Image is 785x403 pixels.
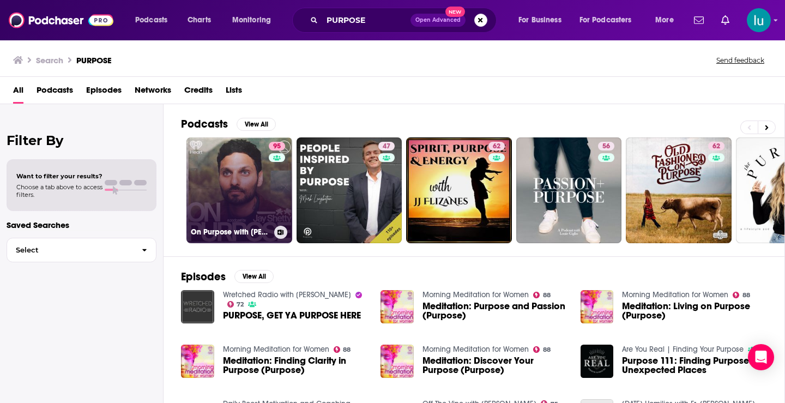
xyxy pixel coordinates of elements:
[135,13,167,28] span: Podcasts
[269,142,285,151] a: 95
[273,141,281,152] span: 95
[598,142,614,151] a: 56
[518,13,561,28] span: For Business
[226,81,242,104] a: Lists
[543,347,551,352] span: 88
[237,118,276,131] button: View All
[493,141,500,152] span: 62
[297,137,402,243] a: 47
[184,81,213,104] span: Credits
[223,311,361,320] a: PURPOSE, GET YA PURPOSE HERE
[237,302,244,307] span: 72
[378,142,395,151] a: 47
[191,227,270,237] h3: On Purpose with [PERSON_NAME]
[181,270,274,284] a: EpisodesView All
[488,142,505,151] a: 62
[717,11,734,29] a: Show notifications dropdown
[622,356,767,375] a: Purpose 111: Finding Purpose in Unexpected Places
[13,81,23,104] a: All
[747,8,771,32] button: Show profile menu
[181,290,214,323] img: PURPOSE, GET YA PURPOSE HERE
[223,345,329,354] a: Morning Meditation for Women
[16,172,102,180] span: Want to filter your results?
[581,345,614,378] img: Purpose 111: Finding Purpose in Unexpected Places
[622,302,767,320] a: Meditation: Living on Purpose (Purpose)
[713,56,768,65] button: Send feedback
[234,270,274,283] button: View All
[708,142,724,151] a: 62
[135,81,171,104] a: Networks
[36,55,63,65] h3: Search
[225,11,285,29] button: open menu
[188,13,211,28] span: Charts
[747,8,771,32] span: Logged in as lusodano
[7,220,156,230] p: Saved Searches
[181,270,226,284] h2: Episodes
[533,346,551,353] a: 88
[181,117,228,131] h2: Podcasts
[415,17,461,23] span: Open Advanced
[543,293,551,298] span: 88
[343,347,351,352] span: 88
[622,345,744,354] a: Are You Real | Finding Your Purpose
[186,137,292,243] a: 95On Purpose with [PERSON_NAME]
[422,302,567,320] a: Meditation: Purpose and Passion (Purpose)
[406,137,512,243] a: 62
[383,141,390,152] span: 47
[322,11,410,29] input: Search podcasts, credits, & more...
[9,10,113,31] img: Podchaser - Follow, Share and Rate Podcasts
[7,133,156,148] h2: Filter By
[181,117,276,131] a: PodcastsView All
[181,345,214,378] img: Meditation: Finding Clarity in Purpose (Purpose)
[410,14,466,27] button: Open AdvancedNew
[748,344,774,370] div: Open Intercom Messenger
[128,11,182,29] button: open menu
[516,137,622,243] a: 56
[7,246,133,254] span: Select
[581,290,614,323] img: Meditation: Living on Purpose (Purpose)
[223,290,351,299] a: Wretched Radio with Todd Friel
[572,11,648,29] button: open menu
[227,301,244,308] a: 72
[626,137,732,243] a: 62
[422,345,529,354] a: Morning Meditation for Women
[76,55,112,65] h3: PURPOSE
[381,345,414,378] img: Meditation: Discover Your Purpose (Purpose)
[381,290,414,323] img: Meditation: Purpose and Passion (Purpose)
[622,290,728,299] a: Morning Meditation for Women
[86,81,122,104] a: Episodes
[334,346,351,353] a: 88
[223,356,368,375] a: Meditation: Finding Clarity in Purpose (Purpose)
[511,11,575,29] button: open menu
[422,290,529,299] a: Morning Meditation for Women
[690,11,708,29] a: Show notifications dropdown
[742,293,750,298] span: 88
[37,81,73,104] a: Podcasts
[655,13,674,28] span: More
[303,8,507,33] div: Search podcasts, credits, & more...
[445,7,465,17] span: New
[180,11,218,29] a: Charts
[7,238,156,262] button: Select
[232,13,271,28] span: Monitoring
[602,141,610,152] span: 56
[422,356,567,375] a: Meditation: Discover Your Purpose (Purpose)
